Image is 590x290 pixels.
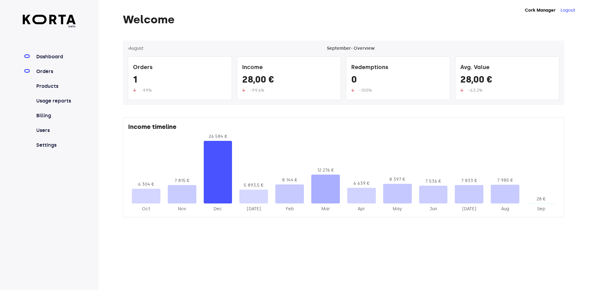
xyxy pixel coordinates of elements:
[168,206,196,212] div: 2024-Nov
[239,182,268,188] div: 5 893,5 €
[132,181,160,188] div: 6 304 €
[525,8,556,13] strong: Cork Manager
[141,88,152,93] span: -99%
[351,74,445,87] div: 0
[204,133,232,140] div: 26 584 €
[35,112,76,119] a: Billing
[123,14,564,26] h1: Welcome
[455,178,483,184] div: 7 833 €
[468,88,482,93] span: -63.2%
[23,15,76,29] a: beta
[311,167,340,173] div: 12 276 €
[359,88,372,93] span: -100%
[128,45,144,52] button: ‹August
[133,88,136,92] img: up
[327,45,375,52] div: September - Overview
[239,206,268,212] div: 2025-Jan
[275,177,304,183] div: 8 144 €
[242,74,336,87] div: 28,00 €
[460,62,554,74] div: Avg. Value
[419,206,448,212] div: 2025-Jun
[204,206,232,212] div: 2024-Dec
[250,88,264,93] span: -99.6%
[168,178,196,184] div: 7 815 €
[35,68,76,75] a: Orders
[23,24,76,29] span: beta
[128,122,559,133] div: Income timeline
[132,206,160,212] div: 2024-Oct
[560,7,575,14] button: Logout
[311,206,340,212] div: 2025-Mar
[347,206,376,212] div: 2025-Apr
[133,74,227,87] div: 1
[35,141,76,149] a: Settings
[35,53,76,60] a: Dashboard
[455,206,483,212] div: 2025-Jul
[275,206,304,212] div: 2025-Feb
[351,88,354,92] img: up
[419,178,448,184] div: 7 536 €
[527,206,555,212] div: 2025-Sep
[133,62,227,74] div: Orders
[35,127,76,134] a: Users
[23,15,76,24] img: Korta
[460,88,463,92] img: up
[491,206,519,212] div: 2025-Aug
[35,97,76,105] a: Usage reports
[35,83,76,90] a: Products
[383,176,412,183] div: 8 397 €
[351,62,445,74] div: Redemptions
[491,177,519,184] div: 7 985 €
[383,206,412,212] div: 2025-May
[242,62,336,74] div: Income
[460,74,554,87] div: 28,00 €
[347,180,376,187] div: 6 639 €
[242,88,245,92] img: up
[527,196,555,202] div: 28 €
